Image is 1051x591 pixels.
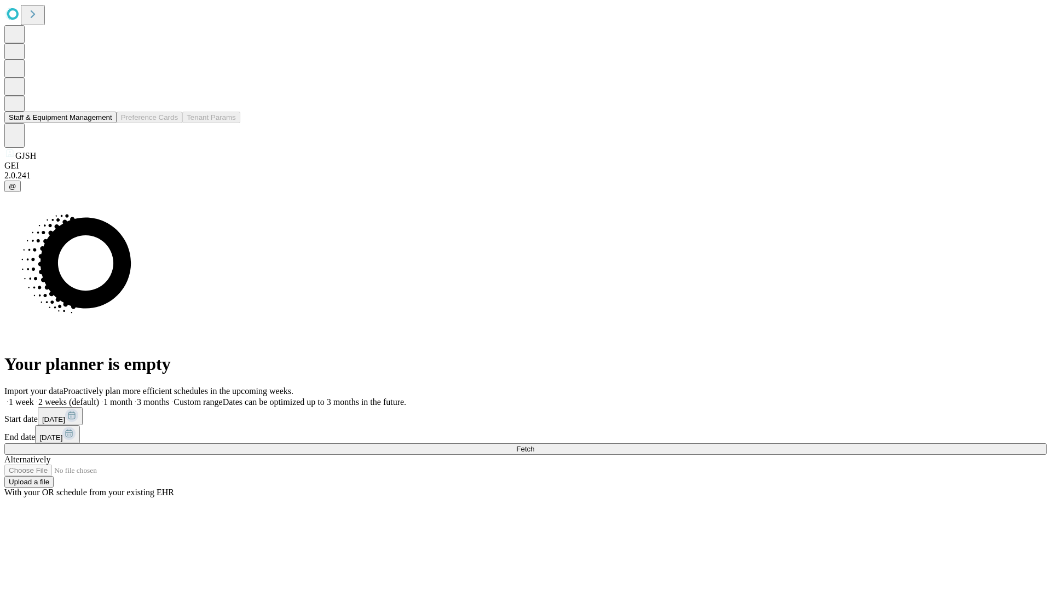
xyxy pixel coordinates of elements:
span: GJSH [15,151,36,160]
span: @ [9,182,16,190]
button: Preference Cards [117,112,182,123]
span: With your OR schedule from your existing EHR [4,488,174,497]
button: [DATE] [38,407,83,425]
button: Upload a file [4,476,54,488]
span: Alternatively [4,455,50,464]
button: [DATE] [35,425,80,443]
button: @ [4,181,21,192]
div: GEI [4,161,1047,171]
h1: Your planner is empty [4,354,1047,374]
span: 3 months [137,397,169,407]
div: Start date [4,407,1047,425]
span: Fetch [516,445,534,453]
div: 2.0.241 [4,171,1047,181]
span: Proactively plan more efficient schedules in the upcoming weeks. [63,386,293,396]
span: Import your data [4,386,63,396]
span: 1 week [9,397,34,407]
span: [DATE] [42,415,65,424]
span: Custom range [174,397,222,407]
button: Tenant Params [182,112,240,123]
span: 2 weeks (default) [38,397,99,407]
button: Staff & Equipment Management [4,112,117,123]
span: [DATE] [39,433,62,442]
span: 1 month [103,397,132,407]
button: Fetch [4,443,1047,455]
div: End date [4,425,1047,443]
span: Dates can be optimized up to 3 months in the future. [223,397,406,407]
